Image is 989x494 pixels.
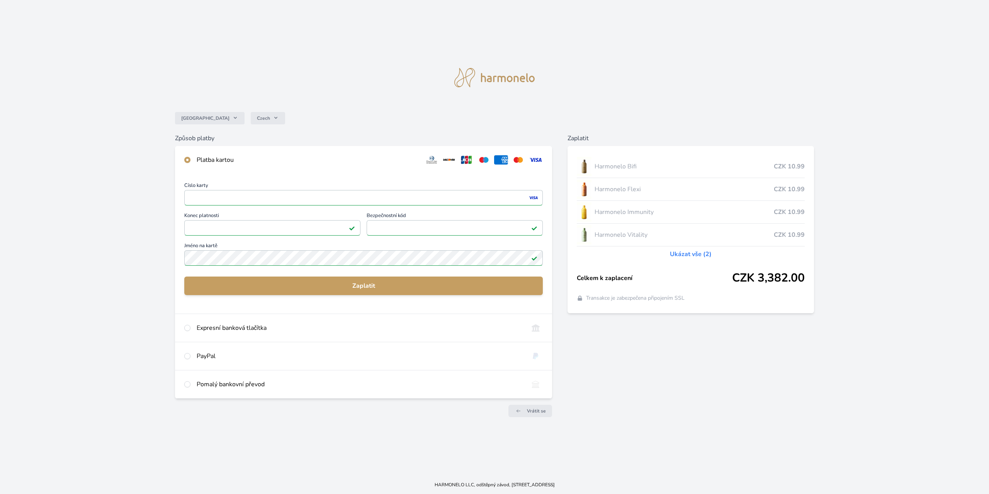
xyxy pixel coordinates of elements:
[531,255,537,261] img: Platné pole
[577,225,591,244] img: CLEAN_VITALITY_se_stinem_x-lo.jpg
[175,134,552,143] h6: Způsob platby
[184,243,543,250] span: Jméno na kartě
[586,294,685,302] span: Transakce je zabezpečena připojením SSL
[528,155,543,165] img: visa.svg
[459,155,474,165] img: jcb.svg
[197,155,418,165] div: Platba kartou
[197,323,522,333] div: Expresní banková tlačítka
[577,157,591,176] img: CLEAN_BIFI_se_stinem_x-lo.jpg
[184,250,543,266] input: Jméno na kartěPlatné pole
[370,222,539,233] iframe: Iframe pro bezpečnostní kód
[181,115,229,121] span: [GEOGRAPHIC_DATA]
[577,273,732,283] span: Celkem k zaplacení
[257,115,270,121] span: Czech
[188,192,539,203] iframe: Iframe pro číslo karty
[251,112,285,124] button: Czech
[197,351,522,361] div: PayPal
[595,162,773,171] span: Harmonelo Bifi
[595,185,773,194] span: Harmonelo Flexi
[184,277,543,295] button: Zaplatit
[425,155,439,165] img: diners.svg
[175,112,245,124] button: [GEOGRAPHIC_DATA]
[477,155,491,165] img: maestro.svg
[197,380,522,389] div: Pomalý bankovní převod
[670,250,712,259] a: Ukázat vše (2)
[511,155,525,165] img: mc.svg
[454,68,535,87] img: logo.svg
[184,183,543,190] span: Číslo karty
[774,185,805,194] span: CZK 10.99
[528,351,543,361] img: paypal.svg
[188,222,357,233] iframe: Iframe pro datum vypršení platnosti
[528,380,543,389] img: bankTransfer_IBAN.svg
[774,162,805,171] span: CZK 10.99
[184,213,360,220] span: Konec platnosti
[494,155,508,165] img: amex.svg
[577,180,591,199] img: CLEAN_FLEXI_se_stinem_x-hi_(1)-lo.jpg
[595,230,773,239] span: Harmonelo Vitality
[442,155,456,165] img: discover.svg
[528,194,539,201] img: visa
[774,207,805,217] span: CZK 10.99
[349,225,355,231] img: Platné pole
[367,213,543,220] span: Bezpečnostní kód
[527,408,546,414] span: Vrátit se
[568,134,814,143] h6: Zaplatit
[595,207,773,217] span: Harmonelo Immunity
[508,405,552,417] a: Vrátit se
[732,271,805,285] span: CZK 3,382.00
[577,202,591,222] img: IMMUNITY_se_stinem_x-lo.jpg
[528,323,543,333] img: onlineBanking_CZ.svg
[774,230,805,239] span: CZK 10.99
[190,281,537,290] span: Zaplatit
[531,225,537,231] img: Platné pole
